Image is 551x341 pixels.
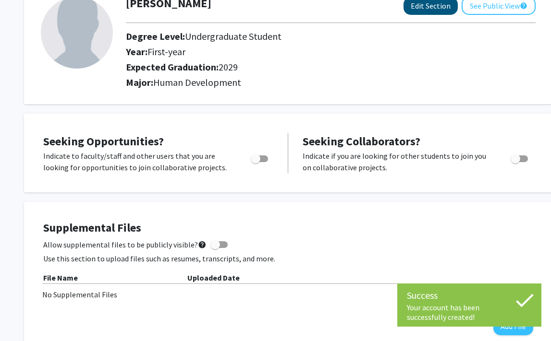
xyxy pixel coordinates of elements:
[43,253,533,264] p: Use this section to upload files such as resumes, transcripts, and more.
[507,150,533,165] div: Toggle
[147,46,185,58] span: First-year
[185,30,282,42] span: Undergraduate Student
[247,150,273,165] div: Toggle
[43,273,78,282] b: File Name
[198,239,207,250] mat-icon: help
[43,239,207,250] span: Allow supplemental files to be publicly visible?
[126,77,536,88] h2: Major:
[303,150,492,173] p: Indicate if you are looking for other students to join you on collaborative projects.
[43,221,533,235] h4: Supplemental Files
[407,303,532,322] div: Your account has been successfully created!
[43,134,164,149] span: Seeking Opportunities?
[126,31,482,42] h2: Degree Level:
[43,150,233,173] p: Indicate to faculty/staff and other users that you are looking for opportunities to join collabor...
[303,134,420,149] span: Seeking Collaborators?
[7,298,41,334] iframe: Chat
[407,288,532,303] div: Success
[187,273,240,282] b: Uploaded Date
[42,289,534,300] div: No Supplemental Files
[126,61,482,73] h2: Expected Graduation:
[126,46,482,58] h2: Year:
[219,61,238,73] span: 2029
[153,76,241,88] span: Human Development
